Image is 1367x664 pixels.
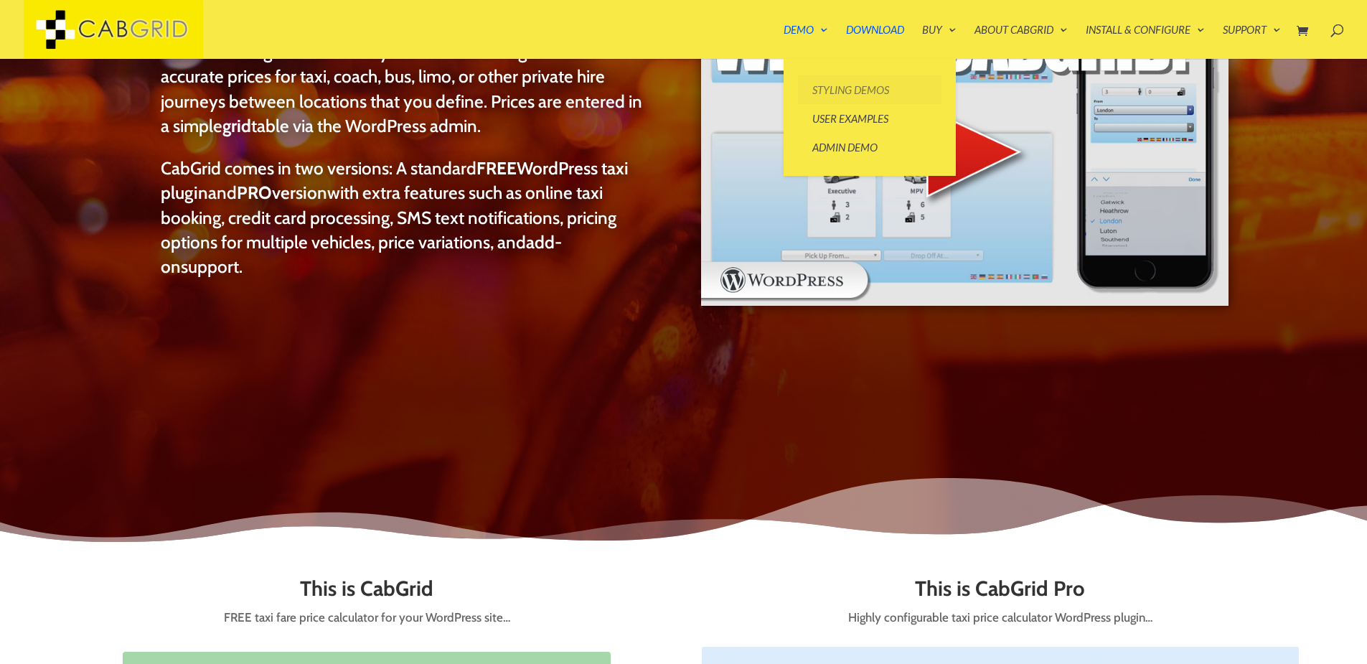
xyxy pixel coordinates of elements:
a: Buy [922,24,957,59]
a: CabGrid Taxi Plugin [24,20,203,35]
strong: PRO [237,182,272,203]
a: WordPress taxi booking plugin Intro Video [700,296,1230,310]
strong: grid [222,115,251,136]
p: CabGrid is a . The simple taxi price calculator widget makes it easy for customers to get 100% ac... [161,15,643,156]
a: User Examples [798,104,941,133]
p: Highly configurable taxi price calculator WordPress plugin… [702,607,1299,628]
a: Demo [784,24,828,59]
p: FREE taxi fare price calculator for your WordPress site… [68,607,665,628]
a: FREEWordPress taxi plugin [161,157,629,203]
a: Styling Demos [798,75,941,104]
a: Admin Demo [798,133,941,162]
a: Support [1223,24,1281,59]
h2: This is CabGrid Pro [702,577,1299,607]
a: add-on [161,231,562,277]
a: PROversion [237,182,327,203]
a: About CabGrid [974,24,1068,59]
a: Install & Configure [1086,24,1205,59]
p: CabGrid comes in two versions: A standard and with extra features such as online taxi booking, cr... [161,156,643,279]
h2: This is CabGrid [68,577,665,607]
strong: FREE [476,157,517,179]
a: Download [846,24,904,59]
